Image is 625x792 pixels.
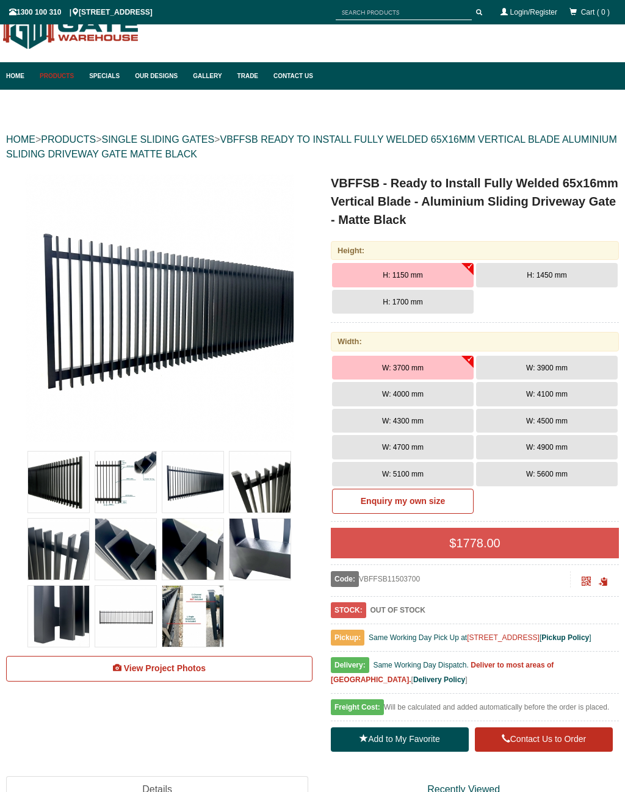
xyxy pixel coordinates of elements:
[6,656,312,682] a: View Project Photos
[370,606,425,614] b: OUT OF STOCK
[9,8,153,16] span: 1300 100 310 | [STREET_ADDRESS]
[331,658,619,694] div: [ ]
[382,417,424,425] span: W: 4300 mm
[331,174,619,229] h1: VBFFSB - Ready to Install Fully Welded 65x16mm Vertical Blade - Aluminium Sliding Driveway Gate -...
[124,663,206,673] span: View Project Photos
[187,62,231,90] a: Gallery
[476,462,618,486] button: W: 5600 mm
[381,466,625,749] iframe: LiveChat chat widget
[361,496,445,506] b: Enquiry my own size
[95,586,156,647] img: VBFFSB - Ready to Install Fully Welded 65x16mm Vertical Blade - Aluminium Sliding Driveway Gate -...
[383,271,422,279] span: H: 1150 mm
[332,409,474,433] button: W: 4300 mm
[332,290,474,314] button: H: 1700 mm
[336,5,472,20] input: SEARCH PRODUCTS
[581,8,610,16] span: Cart ( 0 )
[476,263,618,287] button: H: 1450 mm
[526,364,568,372] span: W: 3900 mm
[331,699,384,715] span: Freight Cost:
[332,382,474,406] button: W: 4000 mm
[369,633,591,642] span: Same Working Day Pick Up at [ ]
[332,435,474,459] button: W: 4700 mm
[331,571,571,587] div: VBFFSB11503700
[332,356,474,380] button: W: 3700 mm
[101,134,214,145] a: SINGLE SLIDING GATES
[6,62,34,90] a: Home
[373,661,469,669] span: Same Working Day Dispatch.
[332,263,474,287] button: H: 1150 mm
[332,462,474,486] button: W: 5100 mm
[162,519,223,580] img: VBFFSB - Ready to Install Fully Welded 65x16mm Vertical Blade - Aluminium Sliding Driveway Gate -...
[28,519,89,580] img: VBFFSB - Ready to Install Fully Welded 65x16mm Vertical Blade - Aluminium Sliding Driveway Gate -...
[28,452,89,513] img: VBFFSB - Ready to Install Fully Welded 65x16mm Vertical Blade - Aluminium Sliding Driveway Gate -...
[331,528,619,558] div: $
[25,174,294,442] img: VBFFSB - Ready to Install Fully Welded 65x16mm Vertical Blade - Aluminium Sliding Driveway Gate -...
[526,417,568,425] span: W: 4500 mm
[6,134,617,159] a: VBFFSB READY TO INSTALL FULLY WELDED 65X16MM VERTICAL BLADE ALUMINIUM SLIDING DRIVEWAY GATE MATTE...
[476,356,618,380] button: W: 3900 mm
[331,571,359,587] span: Code:
[6,120,619,174] div: > > >
[382,390,424,398] span: W: 4000 mm
[476,435,618,459] button: W: 4900 mm
[28,586,89,647] img: VBFFSB - Ready to Install Fully Welded 65x16mm Vertical Blade - Aluminium Sliding Driveway Gate -...
[510,8,557,16] a: Login/Register
[476,382,618,406] button: W: 4100 mm
[7,174,311,442] a: VBFFSB - Ready to Install Fully Welded 65x16mm Vertical Blade - Aluminium Sliding Driveway Gate -...
[382,443,424,452] span: W: 4700 mm
[331,657,369,673] span: Delivery:
[476,409,618,433] button: W: 4500 mm
[331,700,619,721] div: Will be calculated and added automatically before the order is placed.
[332,489,474,514] a: Enquiry my own size
[6,134,35,145] a: HOME
[383,298,422,306] span: H: 1700 mm
[41,134,96,145] a: PRODUCTS
[95,452,156,513] img: VBFFSB - Ready to Install Fully Welded 65x16mm Vertical Blade - Aluminium Sliding Driveway Gate -...
[34,62,83,90] a: Products
[231,62,267,90] a: Trade
[129,62,187,90] a: Our Designs
[83,62,129,90] a: Specials
[95,519,156,580] img: VBFFSB - Ready to Install Fully Welded 65x16mm Vertical Blade - Aluminium Sliding Driveway Gate -...
[331,332,619,351] div: Width:
[229,452,291,513] img: VBFFSB - Ready to Install Fully Welded 65x16mm Vertical Blade - Aluminium Sliding Driveway Gate -...
[162,452,223,513] img: VBFFSB - Ready to Install Fully Welded 65x16mm Vertical Blade - Aluminium Sliding Driveway Gate -...
[526,443,568,452] span: W: 4900 mm
[229,519,291,580] img: VBFFSB - Ready to Install Fully Welded 65x16mm Vertical Blade - Aluminium Sliding Driveway Gate -...
[331,241,619,260] div: Height:
[162,586,223,647] img: VBFFSB - Ready to Install Fully Welded 65x16mm Vertical Blade - Aluminium Sliding Driveway Gate -...
[526,390,568,398] span: W: 4100 mm
[331,602,366,618] span: STOCK:
[331,630,364,646] span: Pickup:
[527,271,566,279] span: H: 1450 mm
[382,364,424,372] span: W: 3700 mm
[331,727,469,752] a: Add to My Favorite
[267,62,313,90] a: Contact Us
